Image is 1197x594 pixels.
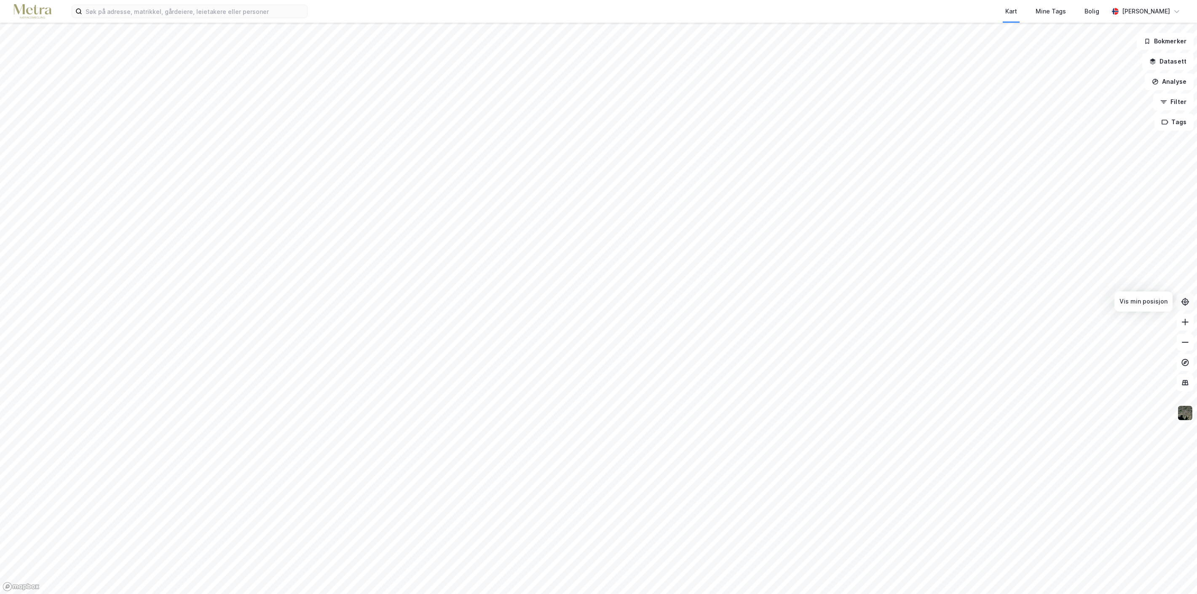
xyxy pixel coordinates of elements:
img: 9k= [1177,405,1193,421]
a: Mapbox homepage [3,582,40,591]
div: Kontrollprogram for chat [1155,554,1197,594]
button: Tags [1154,114,1194,131]
button: Datasett [1142,53,1194,70]
div: Kart [1005,6,1017,16]
div: Bolig [1085,6,1099,16]
button: Analyse [1145,73,1194,90]
div: Mine Tags [1036,6,1066,16]
button: Bokmerker [1137,33,1194,50]
iframe: Chat Widget [1155,554,1197,594]
button: Filter [1153,93,1194,110]
div: [PERSON_NAME] [1122,6,1170,16]
input: Søk på adresse, matrikkel, gårdeiere, leietakere eller personer [82,5,307,18]
img: metra-logo.256734c3b2bbffee19d4.png [13,4,51,19]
